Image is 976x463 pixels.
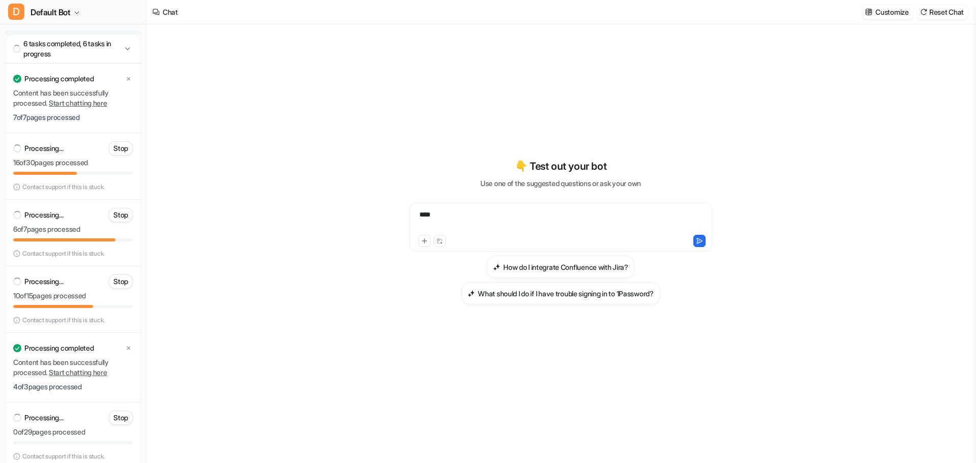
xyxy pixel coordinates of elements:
[24,143,63,153] p: Processing...
[480,178,641,189] p: Use one of the suggested questions or ask your own
[487,256,634,278] button: How do I integrate Confluence with Jira?How do I integrate Confluence with Jira?
[49,99,107,107] a: Start chatting here
[109,141,133,156] button: Stop
[113,276,128,287] p: Stop
[24,74,94,84] p: Processing completed
[862,5,912,19] button: Customize
[24,343,94,353] p: Processing completed
[22,452,105,460] p: Contact support if this is stuck.
[109,208,133,222] button: Stop
[13,291,133,301] p: 10 of 15 pages processed
[515,159,606,174] p: 👇 Test out your bot
[13,357,133,378] p: Content has been successfully processed.
[22,316,105,324] p: Contact support if this is stuck.
[917,5,968,19] button: Reset Chat
[462,282,659,304] button: What should I do if I have trouble signing in to 1Password?What should I do if I have trouble sig...
[22,250,105,258] p: Contact support if this is stuck.
[23,39,123,59] p: 6 tasks completed, 6 tasks in progress
[865,8,872,16] img: customize
[109,274,133,289] button: Stop
[24,276,63,287] p: Processing...
[13,112,133,122] p: 7 of 7 pages processed
[478,288,653,299] h3: What should I do if I have trouble signing in to 1Password?
[920,8,927,16] img: reset
[113,210,128,220] p: Stop
[8,4,24,20] span: D
[113,413,128,423] p: Stop
[13,224,133,234] p: 6 of 7 pages processed
[13,158,133,168] p: 16 of 30 pages processed
[13,88,133,108] p: Content has been successfully processed.
[30,5,71,19] span: Default Bot
[109,411,133,425] button: Stop
[468,290,475,297] img: What should I do if I have trouble signing in to 1Password?
[49,368,107,377] a: Start chatting here
[22,183,105,191] p: Contact support if this is stuck.
[163,7,178,17] div: Chat
[4,30,142,45] a: Chat
[875,7,908,17] p: Customize
[503,262,628,272] h3: How do I integrate Confluence with Jira?
[493,263,500,271] img: How do I integrate Confluence with Jira?
[13,427,133,437] p: 0 of 29 pages processed
[24,413,63,423] p: Processing...
[13,382,133,392] p: 4 of 3 pages processed
[113,143,128,153] p: Stop
[24,210,63,220] p: Processing...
